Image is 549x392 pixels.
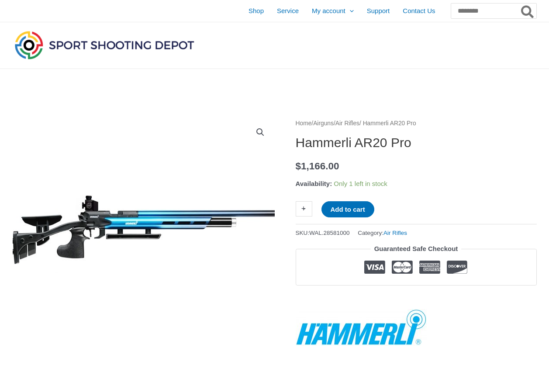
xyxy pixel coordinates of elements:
a: Home [296,120,312,127]
button: Add to cart [321,201,374,217]
span: Availability: [296,180,332,187]
a: Hämmerli [296,309,427,346]
a: Airguns [313,120,334,127]
iframe: Customer reviews powered by Trustpilot [296,292,537,303]
a: Air Rifles [383,230,407,236]
img: Hämmerli AR20 Pro [13,118,275,380]
h1: Hammerli AR20 Pro [296,135,537,151]
img: Sport Shooting Depot [13,29,196,61]
nav: Breadcrumb [296,118,537,129]
a: + [296,201,312,217]
button: Search [519,3,536,18]
span: WAL.28581000 [309,230,350,236]
span: Only 1 left in stock [334,180,387,187]
legend: Guaranteed Safe Checkout [371,243,462,255]
a: Air Rifles [335,120,359,127]
span: $ [296,161,301,172]
bdi: 1,166.00 [296,161,339,172]
span: SKU: [296,227,350,238]
a: View full-screen image gallery [252,124,268,140]
span: Category: [358,227,407,238]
